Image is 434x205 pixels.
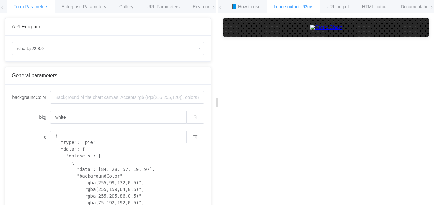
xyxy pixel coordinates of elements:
span: HTML output [362,4,388,9]
input: Select [12,42,204,55]
span: - 62ms [300,4,314,9]
img: Static Chart [310,25,342,30]
span: Gallery [119,4,133,9]
span: Enterprise Parameters [61,4,106,9]
span: API Endpoint [12,24,42,29]
label: backgroundColor [12,91,50,104]
span: URL output [326,4,349,9]
a: Static Chart [230,25,422,30]
span: Form Parameters [13,4,48,9]
span: General parameters [12,73,57,78]
input: Background of the chart canvas. Accepts rgb (rgb(255,255,120)), colors (red), and url-encoded hex... [50,91,204,104]
span: Documentation [401,4,431,9]
input: Background of the chart canvas. Accepts rgb (rgb(255,255,120)), colors (red), and url-encoded hex... [50,111,186,124]
label: c [12,131,50,143]
span: Image output [274,4,314,9]
span: Environments [193,4,220,9]
label: bkg [12,111,50,124]
span: URL Parameters [146,4,180,9]
span: 📘 How to use [231,4,260,9]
